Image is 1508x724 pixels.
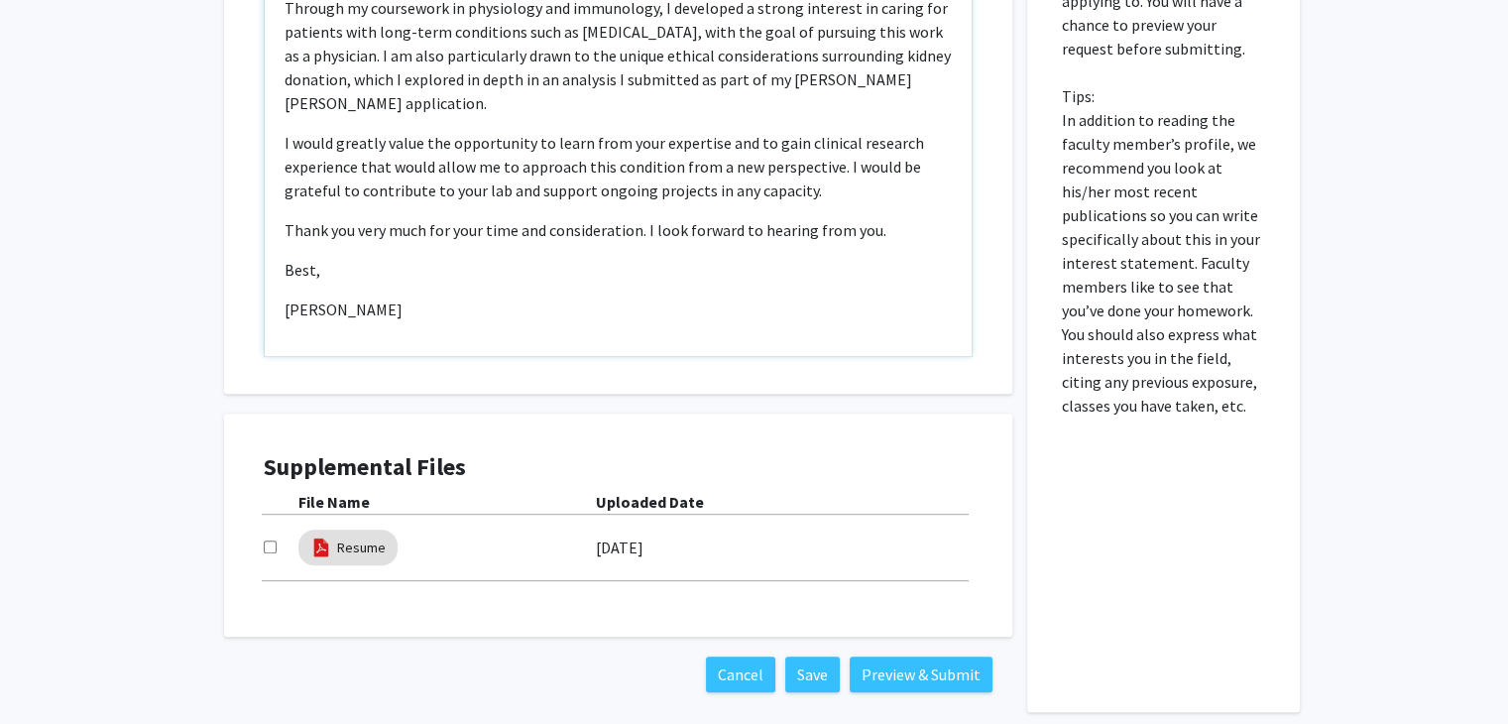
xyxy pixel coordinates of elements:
[596,492,704,512] b: Uploaded Date
[285,298,952,321] p: [PERSON_NAME]
[285,218,952,242] p: Thank you very much for your time and consideration. I look forward to hearing from you.
[264,453,973,482] h4: Supplemental Files
[337,538,386,558] a: Resume
[285,258,952,282] p: Best,
[298,492,370,512] b: File Name
[310,537,332,558] img: pdf_icon.png
[596,531,643,564] label: [DATE]
[785,657,840,692] button: Save
[850,657,992,692] button: Preview & Submit
[15,635,84,709] iframe: Chat
[285,131,952,202] p: I would greatly value the opportunity to learn from your expertise and to gain clinical research ...
[706,657,775,692] button: Cancel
